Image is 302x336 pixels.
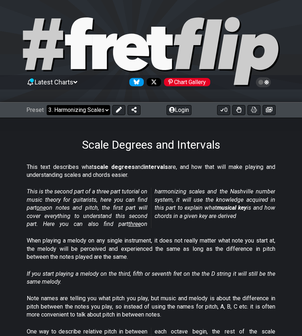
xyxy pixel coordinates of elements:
span: three [128,221,141,227]
strong: scale degrees [94,163,135,170]
h1: Scale Degrees and Intervals [82,138,220,152]
span: Toggle light / dark theme [259,79,268,86]
div: Chart Gallery [164,78,210,86]
p: This text describes what and are, and how that will make playing and understanding scales and cho... [27,163,275,179]
a: #fretflip at Pinterest [161,78,210,86]
p: When playing a melody on any single instrument, it does not really matter what note you start at,... [27,237,275,261]
strong: intervals [144,163,168,170]
button: Share Preset [128,105,141,115]
button: Login [167,105,191,115]
p: Note names are telling you what pitch you play, but music and melody is about the difference in p... [27,294,275,319]
span: Latest Charts [35,78,73,86]
a: Follow #fretflip at Bluesky [126,78,144,86]
em: This is the second part of a three part tutorial on music theory for guitarists, here you can fin... [27,188,275,227]
em: If you start playing a melody on the third, fifth or seventh fret on the the D string it will sti... [27,270,275,285]
select: Preset [47,105,110,115]
button: Edit Preset [112,105,125,115]
strong: musical key [217,204,247,211]
button: Print [247,105,260,115]
span: Preset [26,106,44,113]
button: Create image [263,105,276,115]
span: one [36,204,46,211]
button: Toggle Dexterity for all fretkits [232,105,245,115]
button: 0 [217,105,230,115]
a: Follow #fretflip at X [144,78,161,86]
